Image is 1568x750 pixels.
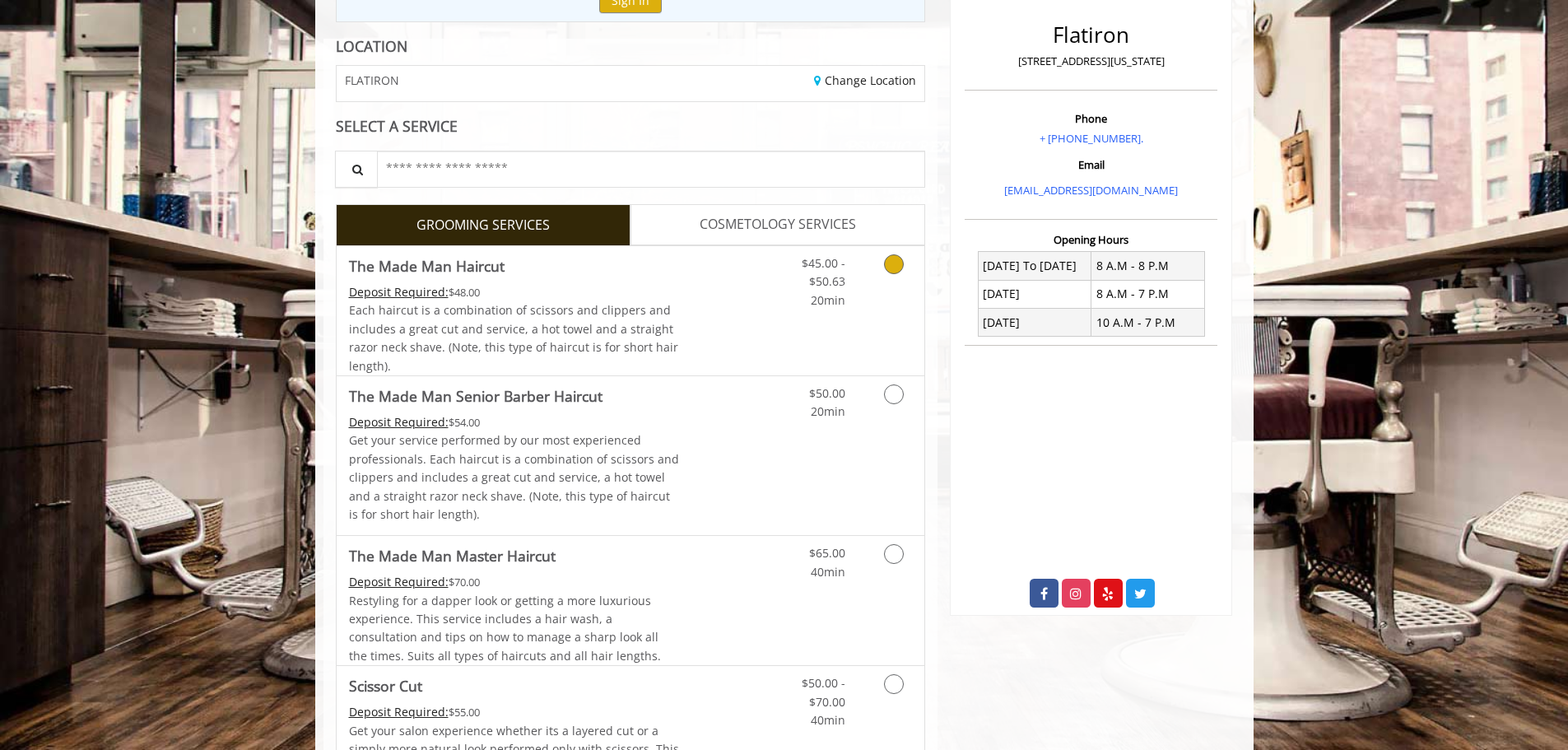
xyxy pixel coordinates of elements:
div: $70.00 [349,573,680,591]
p: Get your service performed by our most experienced professionals. Each haircut is a combination o... [349,431,680,524]
td: 8 A.M - 8 P.M [1091,252,1205,280]
a: Change Location [814,72,916,88]
td: 10 A.M - 7 P.M [1091,309,1205,337]
h3: Opening Hours [965,234,1217,245]
div: $54.00 [349,413,680,431]
h3: Phone [969,113,1213,124]
td: [DATE] [978,280,1091,308]
div: $55.00 [349,703,680,721]
span: This service needs some Advance to be paid before we block your appointment [349,284,449,300]
b: Scissor Cut [349,674,422,697]
span: GROOMING SERVICES [416,215,550,236]
a: [EMAIL_ADDRESS][DOMAIN_NAME] [1004,183,1178,198]
span: $50.00 - $70.00 [802,675,845,709]
span: 40min [811,564,845,580]
span: COSMETOLOGY SERVICES [700,214,856,235]
span: This service needs some Advance to be paid before we block your appointment [349,414,449,430]
span: Each haircut is a combination of scissors and clippers and includes a great cut and service, a ho... [349,302,678,373]
button: Service Search [335,151,378,188]
b: The Made Man Senior Barber Haircut [349,384,603,408]
span: Restyling for a dapper look or getting a more luxurious experience. This service includes a hair ... [349,593,661,664]
span: 40min [811,712,845,728]
div: SELECT A SERVICE [336,119,926,134]
h2: Flatiron [969,23,1213,47]
span: This service needs some Advance to be paid before we block your appointment [349,574,449,589]
b: LOCATION [336,36,407,56]
p: [STREET_ADDRESS][US_STATE] [969,53,1213,70]
span: $65.00 [809,545,845,561]
a: + [PHONE_NUMBER]. [1040,131,1143,146]
span: This service needs some Advance to be paid before we block your appointment [349,704,449,720]
span: $50.00 [809,385,845,401]
h3: Email [969,159,1213,170]
td: 8 A.M - 7 P.M [1091,280,1205,308]
div: $48.00 [349,283,680,301]
b: The Made Man Master Haircut [349,544,556,567]
span: $45.00 - $50.63 [802,255,845,289]
td: [DATE] To [DATE] [978,252,1091,280]
td: [DATE] [978,309,1091,337]
b: The Made Man Haircut [349,254,505,277]
span: FLATIRON [345,74,399,86]
span: 20min [811,403,845,419]
span: 20min [811,292,845,308]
